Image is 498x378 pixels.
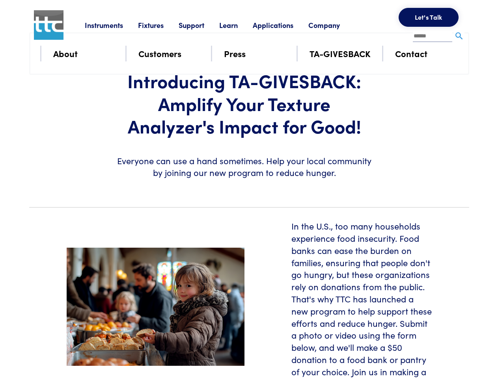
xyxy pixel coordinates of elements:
[138,20,179,30] a: Fixtures
[219,20,253,30] a: Learn
[399,8,459,27] button: Let's Talk
[53,46,78,60] a: About
[224,46,246,60] a: Press
[310,46,371,60] a: TA-GIVESBACK
[138,46,181,60] a: Customers
[85,20,138,30] a: Instruments
[179,20,219,30] a: Support
[253,20,308,30] a: Applications
[34,10,63,40] img: ttc_logo_1x1_v1.0.png
[395,46,427,60] a: Contact
[67,248,244,366] img: food-pantry-header.jpeg
[308,20,355,30] a: Company
[115,69,374,137] h1: Introducing TA-GIVESBACK: Amplify Your Texture Analyzer's Impact for Good!
[115,155,374,179] h6: Everyone can use a hand sometimes. Help your local community by joining our new program to reduce...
